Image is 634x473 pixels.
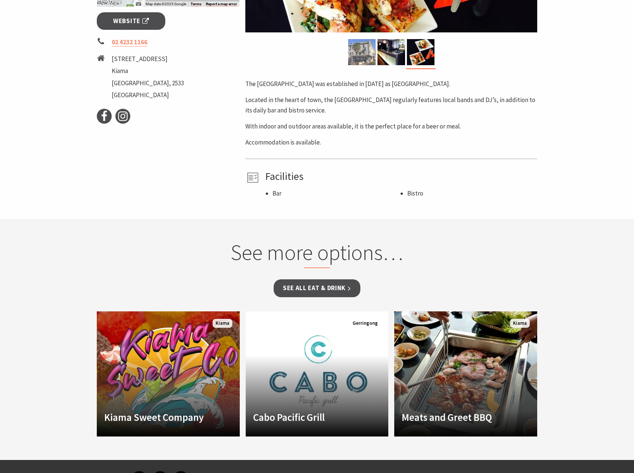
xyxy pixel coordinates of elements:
[394,311,537,437] a: Another Image Used Meats and Greet BBQ Kiama
[245,137,537,147] p: Accommodation is available.
[265,170,535,183] h4: Facilities
[245,121,537,131] p: With indoor and outdoor areas available, it is the perfect place for a beer or meal.
[213,319,232,328] span: Kiama
[97,311,240,437] a: Another Image Used Kiama Sweet Company Kiama
[245,79,537,89] p: The [GEOGRAPHIC_DATA] was established in [DATE] as [GEOGRAPHIC_DATA].
[175,239,459,269] h2: See more options…
[191,2,201,6] a: Terms (opens in new tab)
[112,78,184,88] li: [GEOGRAPHIC_DATA], 2533
[273,188,400,199] li: Bar
[253,411,360,423] h4: Cabo Pacific Grill
[112,66,184,76] li: Kiama
[112,90,184,100] li: [GEOGRAPHIC_DATA]
[274,279,360,297] a: See all Eat & Drink
[113,16,149,26] span: Website
[407,188,535,199] li: Bistro
[112,54,184,64] li: [STREET_ADDRESS]
[402,411,508,423] h4: Meats and Greet BBQ
[206,2,237,6] a: Report a map error
[245,95,537,115] p: Located in the heart of town, the [GEOGRAPHIC_DATA] regularly features local bands and DJ’s, in a...
[146,2,186,6] span: Map data ©2025 Google
[136,1,141,7] button: Keyboard shortcuts
[97,12,166,30] a: Website
[350,319,381,328] span: Gerringong
[112,38,147,47] a: 02 4232 1166
[510,319,530,328] span: Kiama
[104,411,211,423] h4: Kiama Sweet Company
[246,311,389,437] a: Another Image Used Cabo Pacific Grill Gerringong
